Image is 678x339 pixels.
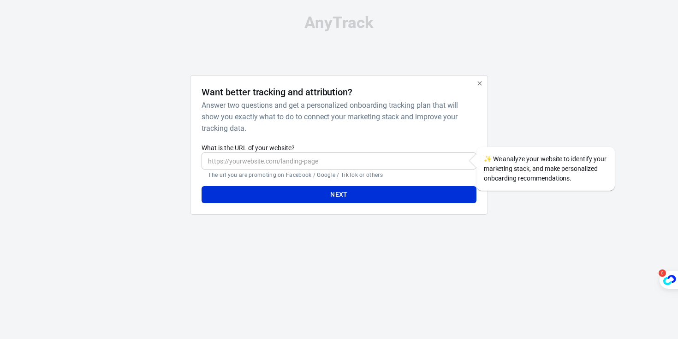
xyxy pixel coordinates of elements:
input: https://yourwebsite.com/landing-page [202,152,476,169]
p: The url you are promoting on Facebook / Google / TikTok or others [208,171,470,179]
button: Next [202,186,476,203]
label: What is the URL of your website? [202,143,476,152]
h4: Want better tracking and attribution? [202,87,352,98]
span: sparkles [484,155,492,163]
h6: Answer two questions and get a personalized onboarding tracking plan that will show you exactly w... [202,99,472,134]
div: We analyze your website to identify your marketing stack, and make personalized onboarding recomm... [476,147,615,191]
div: AnyTrack [108,15,570,31]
